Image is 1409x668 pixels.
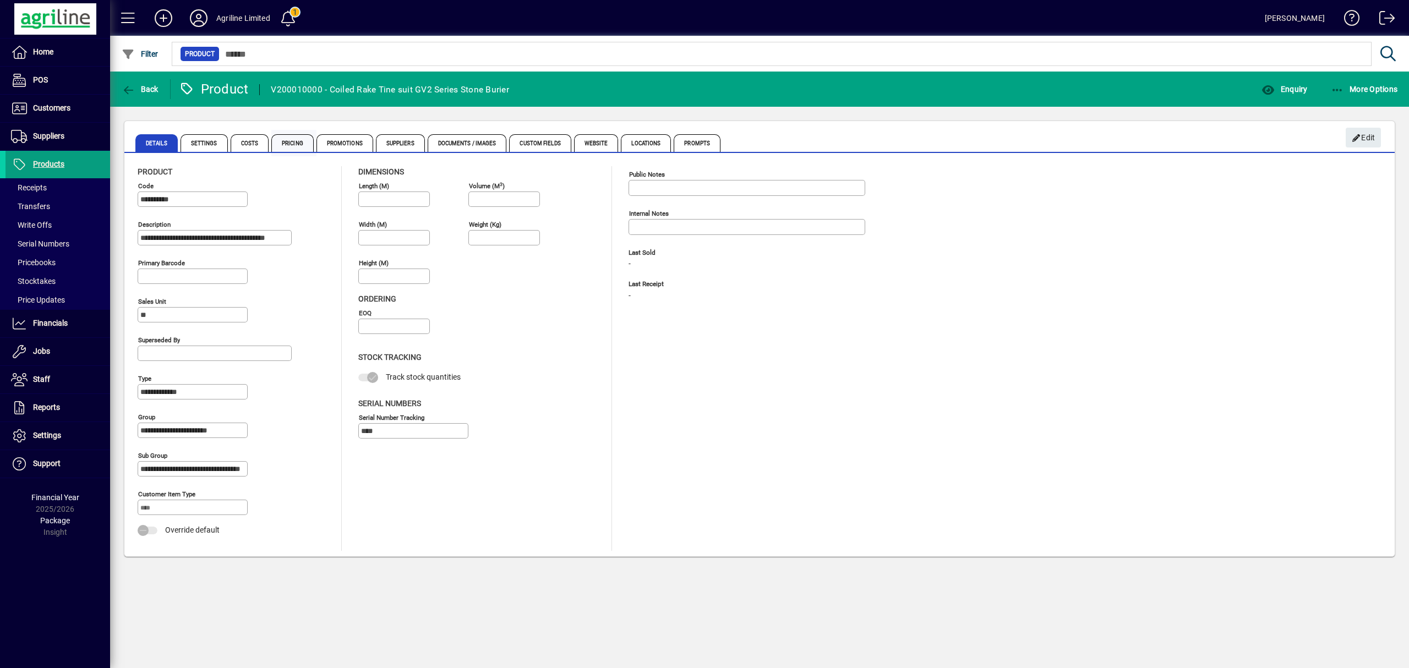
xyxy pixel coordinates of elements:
button: Profile [181,8,216,28]
span: Website [574,134,619,152]
span: Transfers [11,202,50,211]
span: Staff [33,375,50,384]
a: Receipts [6,178,110,197]
span: Package [40,516,70,525]
div: Product [179,80,249,98]
a: Stocktakes [6,272,110,291]
span: Ordering [358,294,396,303]
button: Back [119,79,161,99]
button: Edit [1346,128,1381,147]
mat-label: Width (m) [359,221,387,228]
span: Documents / Images [428,134,507,152]
a: Support [6,450,110,478]
span: Reports [33,403,60,412]
div: [PERSON_NAME] [1265,9,1325,27]
span: Costs [231,134,269,152]
span: Edit [1352,129,1375,147]
mat-label: Sales unit [138,298,166,305]
span: Stocktakes [11,277,56,286]
span: Last Receipt [629,281,794,288]
span: Receipts [11,183,47,192]
a: Suppliers [6,123,110,150]
span: Suppliers [33,132,64,140]
span: Product [185,48,215,59]
span: Jobs [33,347,50,355]
span: Price Updates [11,295,65,304]
mat-label: Primary barcode [138,259,185,267]
a: Transfers [6,197,110,216]
mat-label: Superseded by [138,336,180,344]
span: Customers [33,103,70,112]
span: Pricing [271,134,314,152]
span: Financial Year [31,493,79,502]
a: Customers [6,95,110,122]
mat-label: Volume (m ) [469,182,505,190]
span: Filter [122,50,159,58]
a: Jobs [6,338,110,365]
mat-label: EOQ [359,309,372,317]
button: Filter [119,44,161,64]
span: Enquiry [1261,85,1307,94]
span: Product [138,167,172,176]
mat-label: Type [138,375,151,382]
mat-label: Code [138,182,154,190]
mat-label: Sub group [138,452,167,459]
span: Track stock quantities [386,373,461,381]
a: Settings [6,422,110,450]
span: Prompts [674,134,720,152]
span: Override default [165,525,220,534]
span: Pricebooks [11,258,56,267]
span: Settings [181,134,228,152]
div: V200010000 - Coiled Rake Tine suit GV2 Series Stone Burier [271,81,509,98]
span: Serial Numbers [11,239,69,248]
mat-label: Description [138,221,171,228]
a: Pricebooks [6,253,110,272]
a: Reports [6,394,110,421]
app-page-header-button: Back [110,79,171,99]
span: Support [33,459,61,468]
span: Last Sold [629,249,794,256]
mat-label: Customer Item Type [138,490,195,498]
a: Price Updates [6,291,110,309]
span: Promotions [316,134,373,152]
button: Add [146,8,181,28]
span: More Options [1331,85,1398,94]
mat-label: Group [138,413,155,421]
a: Knowledge Base [1336,2,1360,38]
mat-label: Internal Notes [629,210,669,217]
mat-label: Height (m) [359,259,389,267]
mat-label: Weight (Kg) [469,221,501,228]
a: Serial Numbers [6,234,110,253]
mat-label: Serial Number tracking [359,413,424,421]
button: Enquiry [1259,79,1310,99]
button: More Options [1328,79,1401,99]
mat-label: Public Notes [629,171,665,178]
span: Custom Fields [509,134,571,152]
a: POS [6,67,110,94]
a: Staff [6,366,110,393]
a: Financials [6,310,110,337]
span: Suppliers [376,134,425,152]
span: Dimensions [358,167,404,176]
div: Agriline Limited [216,9,270,27]
span: POS [33,75,48,84]
mat-label: Length (m) [359,182,389,190]
span: - [629,260,631,269]
span: Financials [33,319,68,327]
span: Settings [33,431,61,440]
a: Home [6,39,110,66]
span: Write Offs [11,221,52,229]
span: Serial Numbers [358,399,421,408]
sup: 3 [500,181,503,187]
span: Details [135,134,178,152]
a: Logout [1371,2,1395,38]
span: Home [33,47,53,56]
span: Locations [621,134,671,152]
span: Products [33,160,64,168]
span: Back [122,85,159,94]
a: Write Offs [6,216,110,234]
span: Stock Tracking [358,353,422,362]
span: - [629,292,631,300]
